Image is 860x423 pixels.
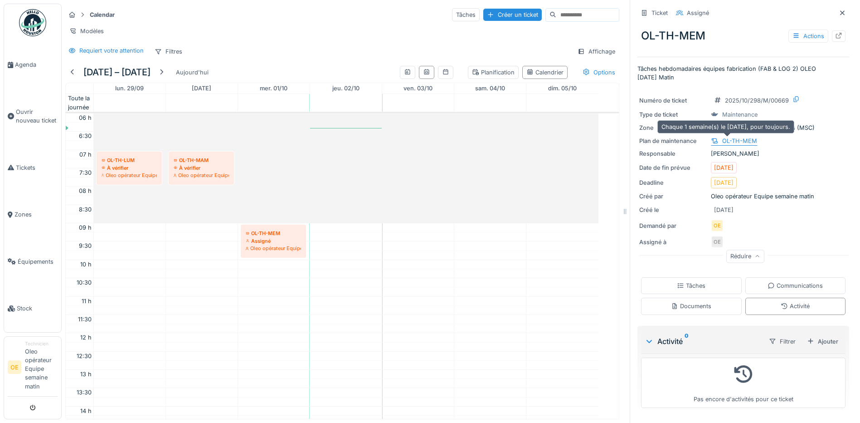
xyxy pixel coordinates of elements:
[677,281,705,290] div: Tâches
[452,8,480,21] div: Tâches
[174,164,229,172] div: À vérifier
[77,132,93,140] div: 6:30
[651,9,668,17] div: Ticket
[78,168,93,177] div: 7:30
[714,206,734,214] div: [DATE]
[4,238,61,285] a: Équipements
[671,302,711,310] div: Documents
[77,113,93,122] div: 06 h
[639,238,707,246] div: Assigné à
[639,192,847,201] div: Oleo opérateur Equipe semaine matin
[4,191,61,238] a: Zones
[66,94,93,111] span: Toute la journée
[19,9,46,36] img: Badge_color-CXgf-gQk.svg
[15,210,58,219] span: Zones
[83,67,151,78] h5: [DATE] – [DATE]
[639,178,707,187] div: Deadline
[639,163,707,172] div: Date de fin prévue
[78,407,93,415] div: 14 h
[722,137,757,145] div: OL-TH-MEM
[714,178,734,187] div: [DATE]
[526,68,564,77] div: Calendrier
[402,83,434,93] a: 3 octobre 2025
[172,66,212,79] div: Aujourd'hui
[8,360,21,374] li: OE
[4,285,61,332] a: Stock
[78,333,93,342] div: 12 h
[714,163,734,172] div: [DATE]
[77,241,93,250] div: 9:30
[80,297,93,305] div: 11 h
[639,192,707,201] div: Créé par
[637,24,849,48] div: OL-TH-MEM
[77,223,93,232] div: 09 h
[86,10,118,19] strong: Calendar
[16,163,58,172] span: Tickets
[75,278,93,287] div: 10:30
[546,83,578,93] a: 5 octobre 2025
[174,157,229,164] div: OL-TH-MAM
[330,83,361,93] a: 2 octobre 2025
[25,340,58,347] div: Technicien
[65,25,108,38] div: Modèles
[639,96,707,105] div: Numéro de ticket
[639,110,707,119] div: Type de ticket
[78,370,93,379] div: 13 h
[472,68,515,77] div: Planification
[768,281,823,290] div: Communications
[637,64,849,82] p: Tâches hebdomadaires équipes fabrication (FAB & LOG 2) OLEO [DATE] Matin
[25,340,58,394] li: Oleo opérateur Equipe semaine matin
[75,388,93,397] div: 13:30
[102,164,157,172] div: À vérifier
[765,335,800,348] div: Filtrer
[722,110,758,119] div: Maintenance
[639,149,847,158] div: [PERSON_NAME]
[803,335,842,348] div: Ajouter
[102,172,157,179] div: Oleo opérateur Equipe semaine matin
[8,340,58,397] a: OE TechnicienOleo opérateur Equipe semaine matin
[657,120,794,133] div: Chaque 1 semaine(s) le [DATE], pour toujours.
[151,45,186,58] div: Filtres
[174,172,229,179] div: Oleo opérateur Equipe semaine matin
[578,66,619,79] div: Options
[685,336,689,347] sup: 0
[639,123,707,132] div: Zone
[639,149,707,158] div: Responsable
[687,9,709,17] div: Assigné
[258,83,289,93] a: 1 octobre 2025
[17,304,58,313] span: Stock
[4,41,61,89] a: Agenda
[711,236,724,248] div: OE
[647,362,840,404] div: Pas encore d'activités pour ce ticket
[711,219,724,232] div: OE
[102,157,157,164] div: OL-TH-LUM
[4,89,61,144] a: Ouvrir nouveau ticket
[726,250,764,263] div: Réduire
[16,108,58,125] span: Ouvrir nouveau ticket
[76,315,93,324] div: 11:30
[77,187,93,195] div: 08 h
[246,230,301,237] div: OL-TH-MEM
[75,352,93,360] div: 12:30
[78,260,93,269] div: 10 h
[473,83,507,93] a: 4 octobre 2025
[78,150,93,159] div: 07 h
[788,30,828,43] div: Actions
[79,46,144,55] div: Requiert votre attention
[113,83,146,93] a: 29 septembre 2025
[483,9,542,21] div: Créer un ticket
[18,257,58,266] span: Équipements
[15,60,58,69] span: Agenda
[639,221,707,230] div: Demandé par
[639,206,707,214] div: Créé le
[190,83,213,93] a: 30 septembre 2025
[781,302,810,310] div: Activité
[4,144,61,191] a: Tickets
[573,45,619,58] div: Affichage
[77,205,93,214] div: 8:30
[639,137,707,145] div: Plan de maintenance
[725,96,789,105] div: 2025/10/298/M/00669
[645,336,761,347] div: Activité
[246,237,301,245] div: Assigné
[246,245,301,252] div: Oleo opérateur Equipe semaine matin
